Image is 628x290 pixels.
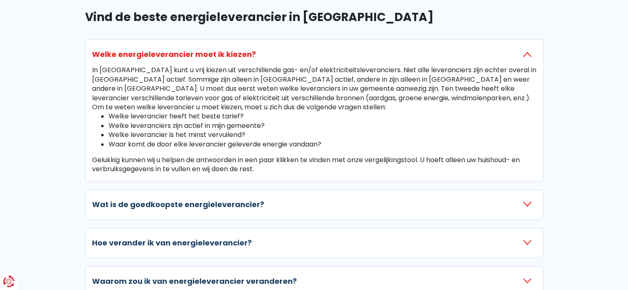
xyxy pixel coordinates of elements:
li: Welke leverancier is het minst vervuilend? [109,130,536,139]
h3: Waarom zou ik van energieleverancier veranderen? [92,276,297,287]
div: In [GEOGRAPHIC_DATA] kunt u vrij kiezen uit verschillende gas- en/of elektriciteitsleveranciers. ... [92,66,536,174]
h2: Vind de beste energieleverancier in [GEOGRAPHIC_DATA] [85,9,543,26]
button: Waarom zou ik van energieleverancier veranderen? [92,273,536,289]
button: Wat is de goedkoopste energieleverancier? [92,196,536,212]
h3: Hoe verander ik van energieleverancier? [92,237,252,248]
button: Welke energieleverancier moet ik kiezen? [92,46,536,62]
h3: Wat is de goedkoopste energieleverancier? [92,199,264,210]
button: Hoe verander ik van energieleverancier? [92,235,536,251]
h3: Welke energieleverancier moet ik kiezen? [92,49,256,60]
li: Welke leveranciers zijn actief in mijn gemeente? [109,121,536,130]
li: Waar komt de door elke leverancier geleverde energie vandaan? [109,140,536,149]
li: Welke leverancier heeft het beste tarief? [109,112,536,121]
